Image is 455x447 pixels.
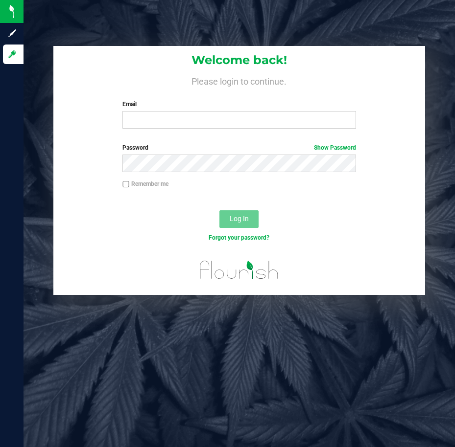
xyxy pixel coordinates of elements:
[7,49,17,59] inline-svg: Log in
[7,28,17,38] inline-svg: Sign up
[122,179,168,188] label: Remember me
[219,210,259,228] button: Log In
[122,181,129,188] input: Remember me
[122,100,356,109] label: Email
[230,215,249,223] span: Log In
[314,144,356,151] a: Show Password
[53,74,425,86] h4: Please login to continue.
[193,252,286,288] img: flourish_logo.svg
[122,144,148,151] span: Password
[53,54,425,67] h1: Welcome back!
[209,234,269,241] a: Forgot your password?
